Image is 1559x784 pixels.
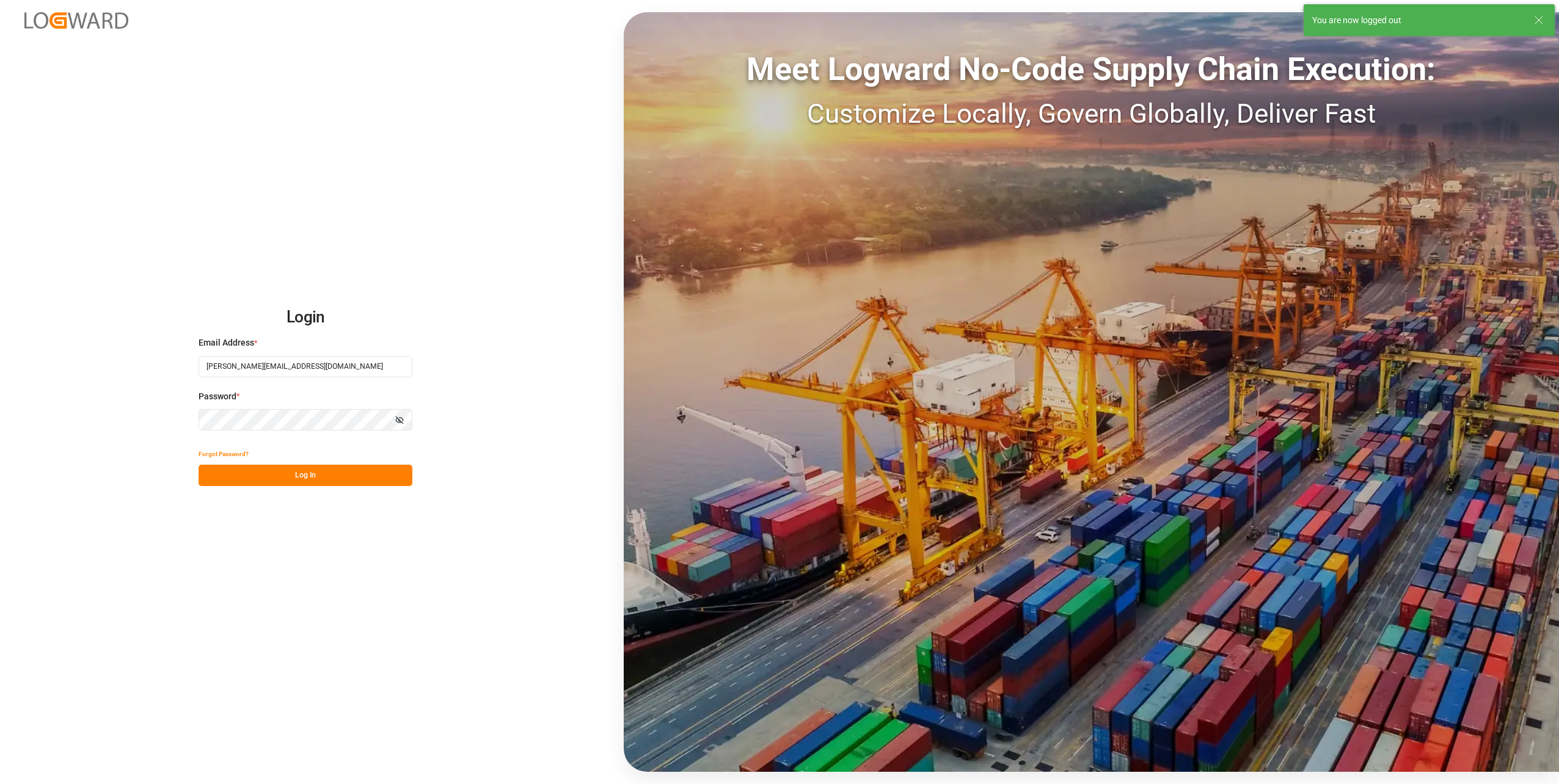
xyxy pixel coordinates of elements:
div: Customize Locally, Govern Globally, Deliver Fast [624,93,1559,134]
span: Email Address [199,336,254,349]
span: Password [199,390,236,403]
div: You are now logged out [1312,14,1522,27]
h2: Login [199,298,412,337]
img: Logward_new_orange.png [24,12,128,29]
button: Log In [199,465,412,486]
div: Meet Logward No-Code Supply Chain Execution: [624,46,1559,93]
button: Forgot Password? [199,443,249,465]
input: Enter your email [199,356,412,377]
